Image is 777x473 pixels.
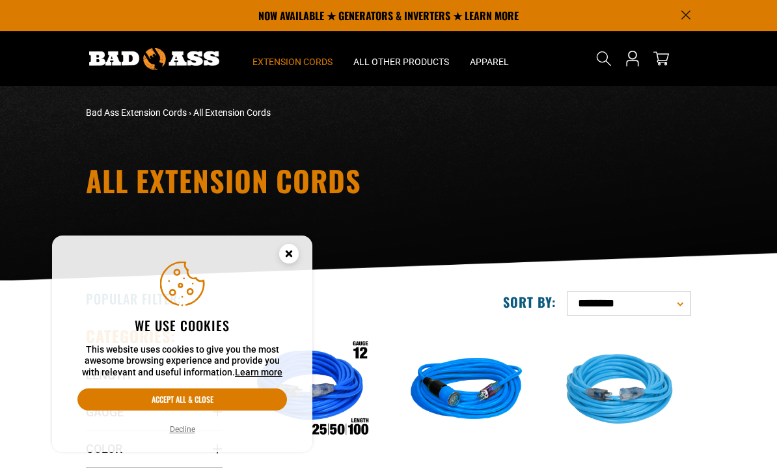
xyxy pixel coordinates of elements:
[252,56,333,68] span: Extension Cords
[470,56,509,68] span: Apparel
[396,328,537,454] img: blue
[193,107,271,118] span: All Extension Cords
[343,31,459,86] summary: All Other Products
[593,48,614,69] summary: Search
[503,293,556,310] label: Sort by:
[235,367,282,377] a: Learn more
[77,344,287,379] p: This website uses cookies to give you the most awesome browsing experience and provide you with r...
[89,48,219,70] img: Bad Ass Extension Cords
[52,236,312,453] aside: Cookie Consent
[459,31,519,86] summary: Apparel
[86,106,483,120] nav: breadcrumbs
[242,31,343,86] summary: Extension Cords
[86,167,587,195] h1: All Extension Cords
[77,317,287,334] h2: We use cookies
[189,107,191,118] span: ›
[353,56,449,68] span: All Other Products
[86,107,187,118] a: Bad Ass Extension Cords
[77,388,287,411] button: Accept all & close
[552,328,693,454] img: Light Blue
[166,423,199,436] button: Decline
